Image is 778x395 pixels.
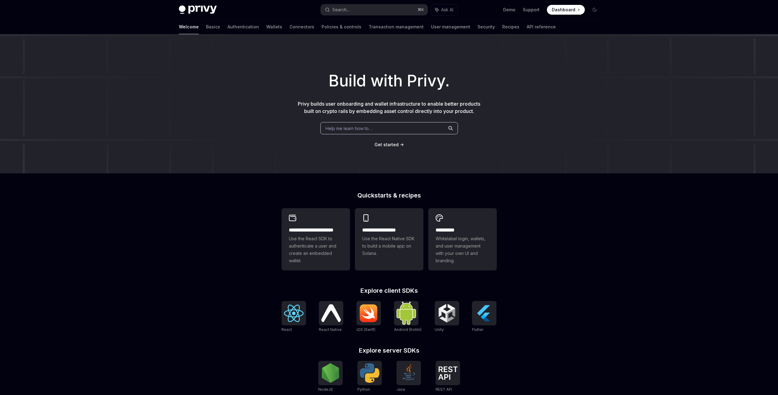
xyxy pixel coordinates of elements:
span: Dashboard [552,7,575,13]
span: Ask AI [441,7,453,13]
a: iOS (Swift)iOS (Swift) [356,301,381,333]
a: Recipes [502,20,519,34]
span: Help me learn how to… [326,125,372,132]
a: Get started [374,142,399,148]
a: Policies & controls [322,20,361,34]
a: **** **** **** ***Use the React Native SDK to build a mobile app on Solana. [355,208,423,270]
img: Unity [437,303,457,323]
a: Security [477,20,495,34]
img: React [284,305,304,322]
span: React Native [319,327,342,332]
a: UnityUnity [435,301,459,333]
img: React Native [321,304,341,322]
a: **** *****Whitelabel login, wallets, and user management with your own UI and branding. [428,208,497,270]
span: Use the React Native SDK to build a mobile app on Solana. [362,235,416,257]
img: iOS (Swift) [359,304,378,322]
a: Basics [206,20,220,34]
span: Get started [374,142,399,147]
span: Flutter [472,327,483,332]
a: API reference [527,20,556,34]
div: Search... [332,6,349,13]
img: dark logo [179,5,217,14]
h2: Explore client SDKs [282,288,497,294]
button: Search...⌘K [321,4,428,15]
a: Authentication [227,20,259,34]
span: Use the React SDK to authenticate a user and create an embedded wallet. [289,235,343,264]
img: Android (Kotlin) [396,302,416,324]
span: ⌘ K [418,7,424,12]
span: Python [357,387,370,392]
a: PythonPython [357,361,382,393]
span: Privy builds user onboarding and wallet infrastructure to enable better products built on crypto ... [298,101,480,114]
span: Java [396,387,405,392]
h2: Explore server SDKs [282,347,497,353]
span: React [282,327,292,332]
a: Transaction management [369,20,424,34]
span: Unity [435,327,444,332]
a: Wallets [266,20,282,34]
span: Android (Kotlin) [394,327,422,332]
button: Toggle dark mode [590,5,599,15]
a: Welcome [179,20,199,34]
button: Ask AI [431,4,458,15]
a: Support [523,7,540,13]
a: Connectors [289,20,314,34]
span: Whitelabel login, wallets, and user management with your own UI and branding. [436,235,489,264]
img: Java [399,363,418,383]
img: Python [360,363,379,383]
a: JavaJava [396,361,421,393]
span: iOS (Swift) [356,327,375,332]
h1: Build with Privy. [10,69,768,93]
a: Dashboard [547,5,585,15]
span: REST API [436,387,452,392]
img: REST API [438,366,458,380]
a: REST APIREST API [436,361,460,393]
h2: Quickstarts & recipes [282,192,497,198]
img: Flutter [474,303,494,323]
img: NodeJS [321,363,340,383]
span: NodeJS [318,387,333,392]
a: React NativeReact Native [319,301,343,333]
a: Android (Kotlin)Android (Kotlin) [394,301,422,333]
a: NodeJSNodeJS [318,361,343,393]
a: ReactReact [282,301,306,333]
a: FlutterFlutter [472,301,496,333]
a: Demo [503,7,515,13]
a: User management [431,20,470,34]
